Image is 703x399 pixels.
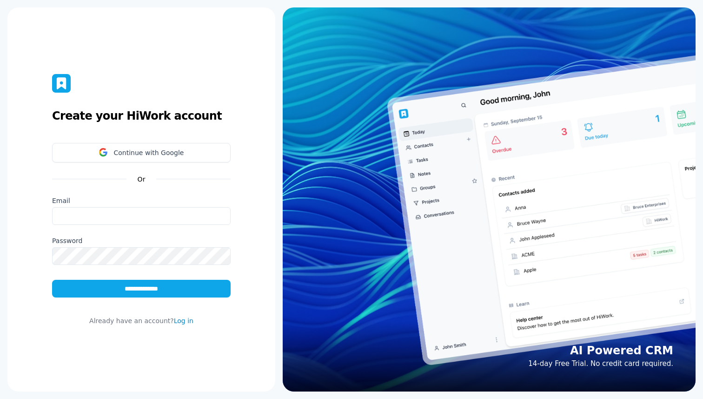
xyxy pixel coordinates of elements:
a: Log in [174,317,193,325]
h2: Create your HiWork account [52,108,231,124]
label: Email [52,196,231,205]
label: Password [52,236,231,245]
span: Or [126,174,157,185]
button: Continue with Google [52,143,231,162]
p: Already have an account? [52,316,231,325]
span: Continue with Google [114,149,184,156]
